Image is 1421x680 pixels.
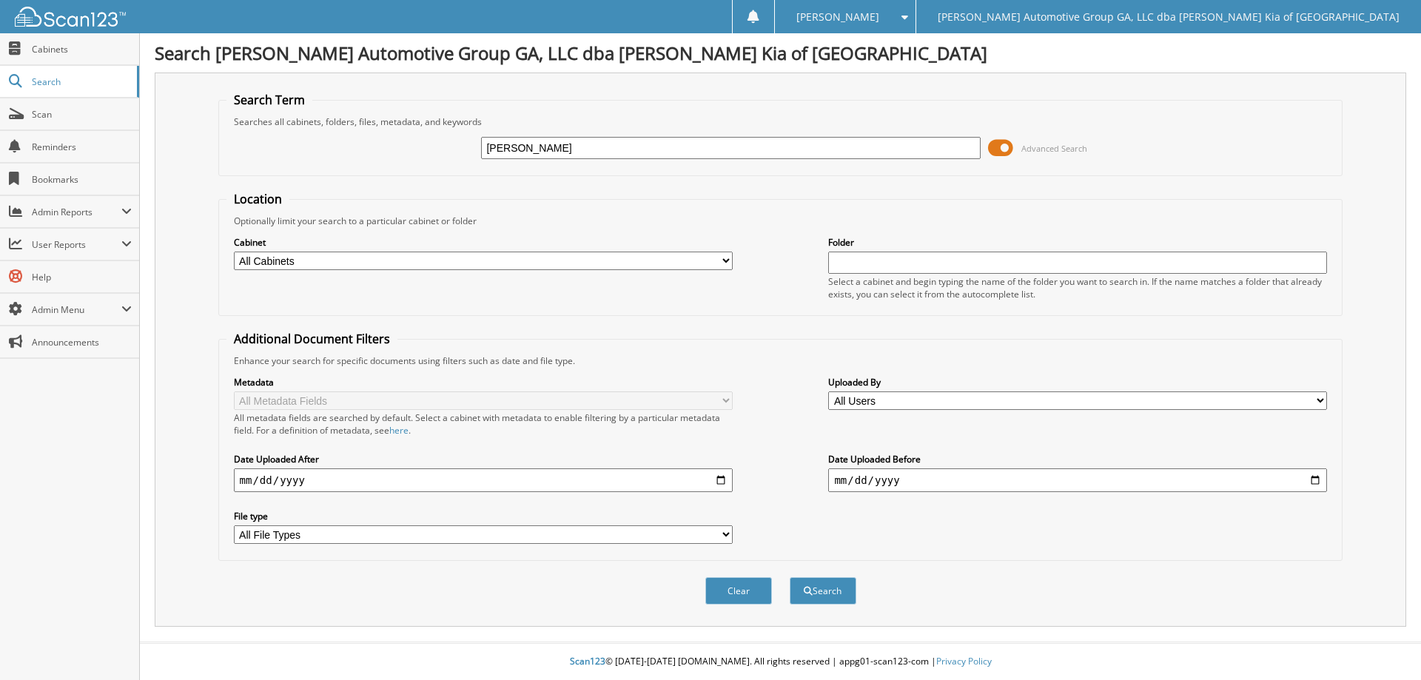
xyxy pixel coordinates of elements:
[234,376,733,388] label: Metadata
[828,376,1327,388] label: Uploaded By
[32,141,132,153] span: Reminders
[155,41,1406,65] h1: Search [PERSON_NAME] Automotive Group GA, LLC dba [PERSON_NAME] Kia of [GEOGRAPHIC_DATA]
[226,115,1335,128] div: Searches all cabinets, folders, files, metadata, and keywords
[389,424,409,437] a: here
[226,354,1335,367] div: Enhance your search for specific documents using filters such as date and file type.
[226,92,312,108] legend: Search Term
[828,468,1327,492] input: end
[705,577,772,605] button: Clear
[32,238,121,251] span: User Reports
[32,336,132,349] span: Announcements
[32,75,130,88] span: Search
[32,108,132,121] span: Scan
[828,275,1327,300] div: Select a cabinet and begin typing the name of the folder you want to search in. If the name match...
[32,271,132,283] span: Help
[234,236,733,249] label: Cabinet
[234,411,733,437] div: All metadata fields are searched by default. Select a cabinet with metadata to enable filtering b...
[936,655,992,667] a: Privacy Policy
[32,43,132,55] span: Cabinets
[32,173,132,186] span: Bookmarks
[226,191,289,207] legend: Location
[570,655,605,667] span: Scan123
[15,7,126,27] img: scan123-logo-white.svg
[234,468,733,492] input: start
[234,510,733,522] label: File type
[796,13,879,21] span: [PERSON_NAME]
[828,453,1327,465] label: Date Uploaded Before
[226,331,397,347] legend: Additional Document Filters
[828,236,1327,249] label: Folder
[32,206,121,218] span: Admin Reports
[790,577,856,605] button: Search
[226,215,1335,227] div: Optionally limit your search to a particular cabinet or folder
[234,453,733,465] label: Date Uploaded After
[32,303,121,316] span: Admin Menu
[140,644,1421,680] div: © [DATE]-[DATE] [DOMAIN_NAME]. All rights reserved | appg01-scan123-com |
[1021,143,1087,154] span: Advanced Search
[1347,609,1421,680] iframe: Chat Widget
[938,13,1400,21] span: [PERSON_NAME] Automotive Group GA, LLC dba [PERSON_NAME] Kia of [GEOGRAPHIC_DATA]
